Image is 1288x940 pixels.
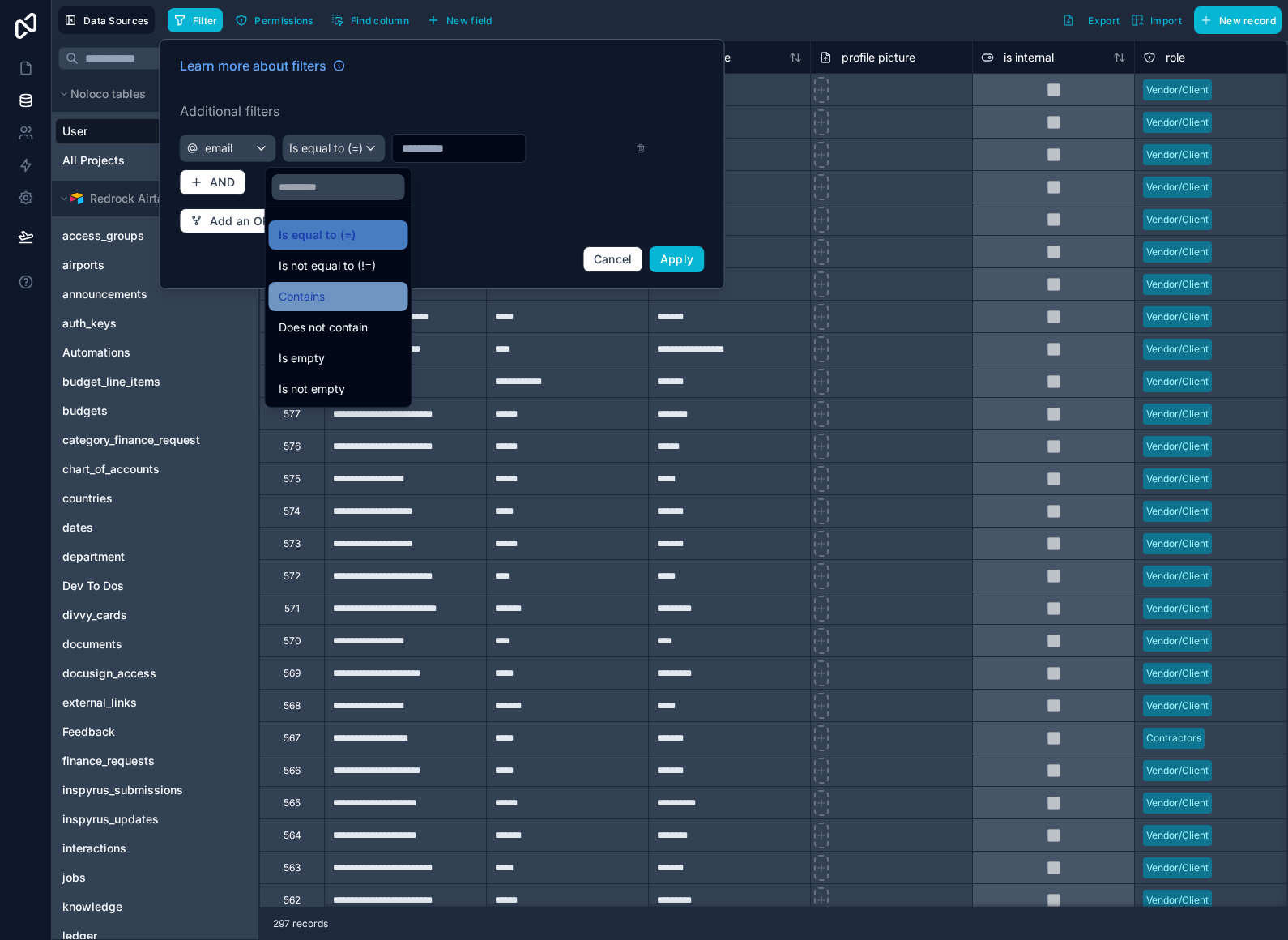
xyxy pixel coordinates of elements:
[1146,601,1209,616] div: Vendor/Client
[284,440,301,453] div: 576
[279,348,325,368] span: Is empty
[1146,407,1209,421] div: Vendor/Client
[284,797,301,810] div: 565
[1056,6,1125,34] button: Export
[1146,796,1209,810] div: Vendor/Client
[1146,893,1209,908] div: Vendor/Client
[1146,212,1209,227] div: Vendor/Client
[1146,763,1209,778] div: Vendor/Client
[168,8,224,32] button: Filter
[284,472,301,485] div: 575
[1146,828,1209,843] div: Vendor/Client
[1146,147,1209,162] div: Vendor/Client
[326,8,415,32] button: Find column
[279,379,345,399] span: Is not empty
[1146,342,1209,357] div: Vendor/Client
[284,667,301,680] div: 569
[279,318,368,337] span: Does not contain
[279,256,376,276] span: Is not equal to (!=)
[284,408,301,421] div: 577
[1194,6,1282,34] button: New record
[1166,49,1185,66] span: role
[284,505,301,518] div: 574
[1088,15,1120,27] span: Export
[1219,15,1276,27] span: New record
[1146,310,1209,324] div: Vendor/Client
[421,8,498,32] button: New field
[446,15,493,27] span: New field
[1146,277,1209,292] div: Vendor/Client
[284,537,301,550] div: 573
[1146,666,1209,681] div: Vendor/Client
[284,602,300,615] div: 571
[1150,15,1182,27] span: Import
[1146,731,1201,746] div: Contractors
[1146,374,1209,389] div: Vendor/Client
[254,15,313,27] span: Permissions
[284,861,301,874] div: 563
[1004,49,1054,66] span: is internal
[284,829,301,842] div: 564
[284,699,301,712] div: 568
[193,15,218,27] span: Filter
[284,634,301,647] div: 570
[284,570,301,583] div: 572
[1146,634,1209,648] div: Vendor/Client
[1146,439,1209,454] div: Vendor/Client
[83,15,149,27] span: Data Sources
[284,764,301,777] div: 566
[279,225,356,245] span: Is equal to (=)
[273,917,328,930] span: 297 records
[279,287,325,306] span: Contains
[842,49,915,66] span: profile picture
[229,8,318,32] button: Permissions
[1188,6,1282,34] a: New record
[1146,245,1209,259] div: Vendor/Client
[1146,699,1209,713] div: Vendor/Client
[1146,83,1209,97] div: Vendor/Client
[284,894,301,907] div: 562
[1146,180,1209,194] div: Vendor/Client
[284,732,301,745] div: 567
[1146,569,1209,583] div: Vendor/Client
[229,8,325,32] a: Permissions
[1146,472,1209,486] div: Vendor/Client
[1146,536,1209,551] div: Vendor/Client
[1125,6,1188,34] button: Import
[1146,504,1209,519] div: Vendor/Client
[1146,861,1209,875] div: Vendor/Client
[351,15,409,27] span: Find column
[1146,115,1209,130] div: Vendor/Client
[58,6,155,34] button: Data Sources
